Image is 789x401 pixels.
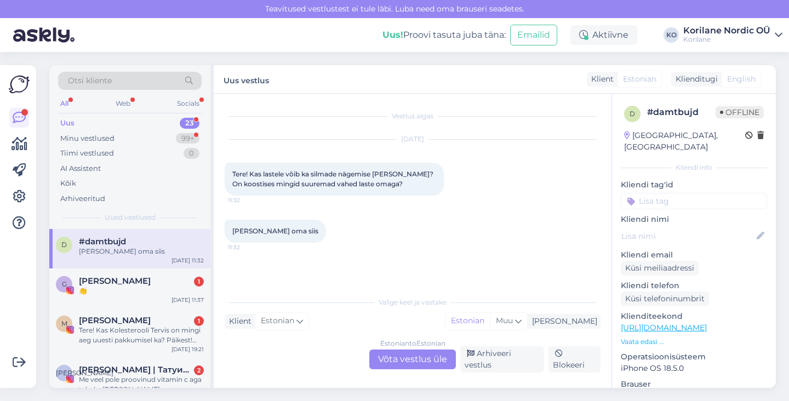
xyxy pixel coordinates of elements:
[460,346,544,373] div: Arhiveeri vestlus
[621,291,709,306] div: Küsi telefoninumbrit
[382,30,403,40] b: Uus!
[621,379,767,390] p: Brauser
[621,337,767,347] p: Vaata edasi ...
[683,35,770,44] div: Korilane
[382,28,506,42] div: Proovi tasuta juba täna:
[194,277,204,287] div: 1
[79,237,126,247] span: #damtbujd
[496,316,513,325] span: Muu
[224,72,269,87] label: Uus vestlus
[621,193,767,209] input: Lisa tag
[60,163,101,174] div: AI Assistent
[228,196,269,204] span: 11:32
[60,118,75,129] div: Uus
[727,73,756,85] span: English
[79,316,151,325] span: Merle Nirk
[113,96,133,111] div: Web
[225,297,601,307] div: Valige keel ja vastake
[62,280,67,288] span: G
[664,27,679,43] div: KO
[621,214,767,225] p: Kliendi nimi
[60,193,105,204] div: Arhiveeritud
[621,363,767,374] p: iPhone OS 18.5.0
[228,243,269,251] span: 11:32
[171,345,204,353] div: [DATE] 19:21
[175,96,202,111] div: Socials
[683,26,770,35] div: Korilane Nordic OÜ
[621,163,767,173] div: Kliendi info
[570,25,637,45] div: Aktiivne
[79,375,204,394] div: Me veel pole proovinud vitamin c aga tahaks [PERSON_NAME]
[624,130,745,153] div: [GEOGRAPHIC_DATA], [GEOGRAPHIC_DATA]
[9,74,30,95] img: Askly Logo
[621,311,767,322] p: Klienditeekond
[716,106,764,118] span: Offline
[225,111,601,121] div: Vestlus algas
[79,365,193,375] span: АЛИНА | Татуированная мама, специалист по анализу рисунка
[671,73,718,85] div: Klienditugi
[621,179,767,191] p: Kliendi tag'id
[60,148,114,159] div: Tiimi vestlused
[105,213,156,222] span: Uued vestlused
[58,96,71,111] div: All
[79,276,151,286] span: Gertu T
[261,315,294,327] span: Estonian
[60,178,76,189] div: Kõik
[171,296,204,304] div: [DATE] 11:37
[510,25,557,45] button: Emailid
[621,230,754,242] input: Lisa nimi
[56,369,113,377] span: [PERSON_NAME]
[587,73,614,85] div: Klient
[171,256,204,265] div: [DATE] 11:32
[621,323,707,333] a: [URL][DOMAIN_NAME]
[548,346,601,373] div: Blokeeri
[79,286,204,296] div: 👏
[225,316,251,327] div: Klient
[528,316,597,327] div: [PERSON_NAME]
[60,133,115,144] div: Minu vestlused
[621,261,699,276] div: Küsi meiliaadressi
[621,351,767,363] p: Operatsioonisüsteem
[194,365,204,375] div: 2
[225,134,601,144] div: [DATE]
[647,106,716,119] div: # damtbujd
[79,247,204,256] div: [PERSON_NAME] oma siis
[232,227,318,235] span: [PERSON_NAME] oma siis
[61,240,67,249] span: d
[68,75,112,87] span: Otsi kliente
[176,133,199,144] div: 99+
[621,249,767,261] p: Kliendi email
[369,350,456,369] div: Võta vestlus üle
[79,325,204,345] div: Tere! Kas Kolesterooli Tervis on mingi aeg uuesti pakkumisel ka? Päikest! [GEOGRAPHIC_DATA]
[623,73,656,85] span: Estonian
[621,280,767,291] p: Kliendi telefon
[194,316,204,326] div: 1
[630,110,635,118] span: d
[232,170,435,188] span: Tere! Kas lastele võib ka silmade nägemise [PERSON_NAME]? On koostises mingid suuremad vahed last...
[380,339,445,348] div: Estonian to Estonian
[180,118,199,129] div: 23
[184,148,199,159] div: 0
[445,313,490,329] div: Estonian
[683,26,782,44] a: Korilane Nordic OÜKorilane
[61,319,67,328] span: M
